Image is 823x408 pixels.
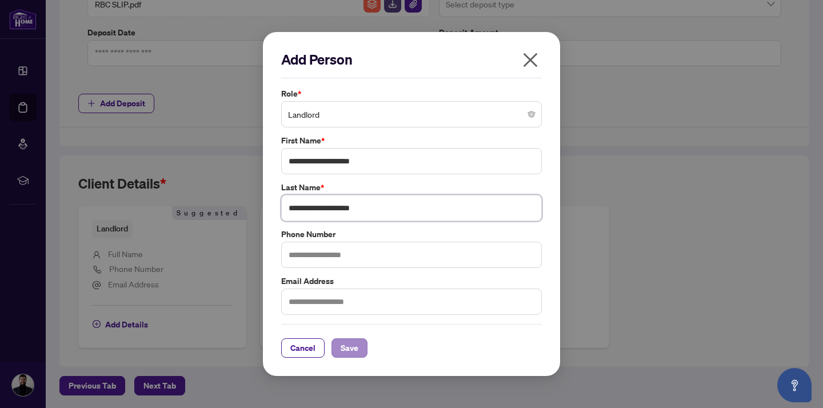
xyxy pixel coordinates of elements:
h2: Add Person [281,50,542,69]
button: Open asap [777,368,812,402]
label: Email Address [281,275,542,287]
button: Cancel [281,338,325,358]
label: Role [281,87,542,100]
label: Last Name [281,181,542,194]
label: First Name [281,134,542,147]
span: close [521,51,540,69]
button: Save [331,338,367,358]
span: Save [341,339,358,357]
span: close-circle [528,111,535,118]
span: Landlord [288,103,535,125]
label: Phone Number [281,228,542,241]
span: Cancel [290,339,315,357]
